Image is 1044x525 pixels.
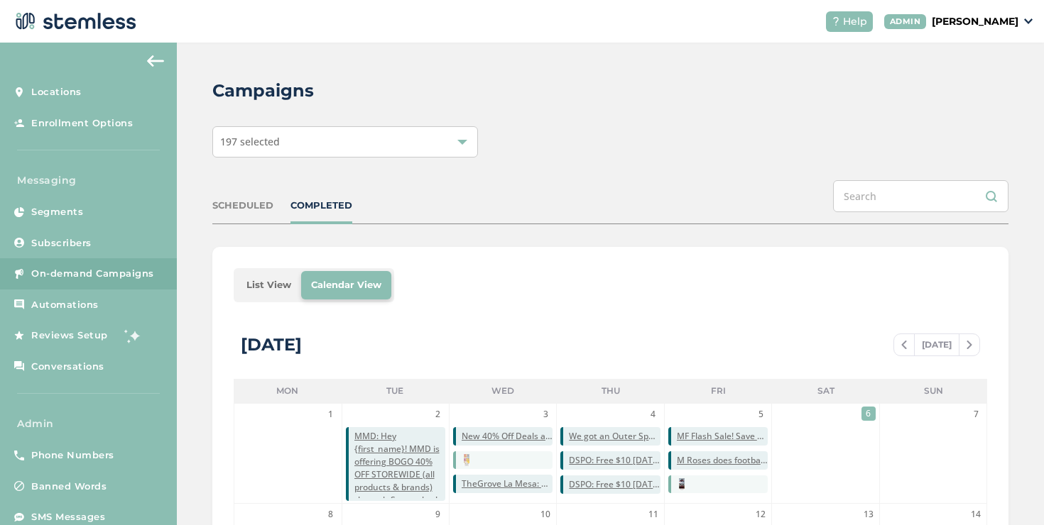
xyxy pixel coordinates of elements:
[220,135,280,148] span: 197 selected
[147,55,164,67] img: icon-arrow-back-accent-c549486e.svg
[31,205,83,219] span: Segments
[31,480,107,494] span: Banned Words
[1024,18,1033,24] img: icon_down-arrow-small-66adaf34.svg
[301,271,391,299] li: Calendar View
[932,14,1018,29] p: [PERSON_NAME]
[119,321,147,350] img: glitter-stars-b7820f95.gif
[212,78,314,104] h2: Campaigns
[31,360,104,374] span: Conversations
[973,457,1044,525] iframe: Chat Widget
[884,14,927,29] div: ADMIN
[290,199,352,213] div: COMPLETED
[11,7,136,35] img: logo-dark-0685b13c.svg
[212,199,273,213] div: SCHEDULED
[31,116,133,131] span: Enrollment Options
[31,298,99,312] span: Automations
[236,271,301,299] li: List View
[31,236,92,250] span: Subscribers
[832,17,840,26] img: icon-help-white-03924b79.svg
[31,328,108,343] span: Reviews Setup
[31,85,82,99] span: Locations
[31,510,105,524] span: SMS Messages
[843,14,867,29] span: Help
[31,448,114,463] span: Phone Numbers
[31,267,154,281] span: On-demand Campaigns
[833,180,1008,212] input: Search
